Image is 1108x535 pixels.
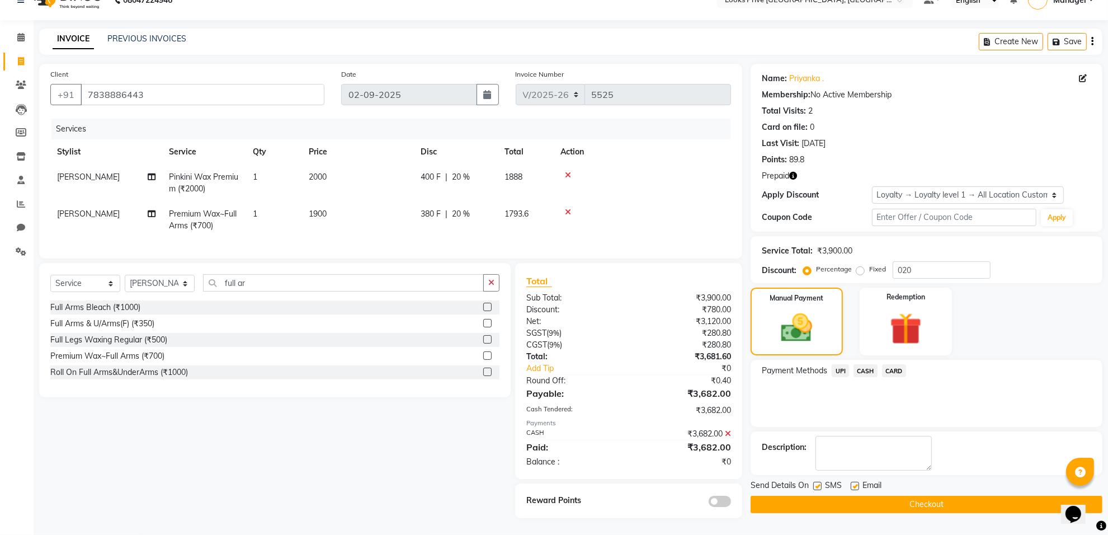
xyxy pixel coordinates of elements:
input: Enter Offer / Coupon Code [872,209,1036,226]
div: Card on file: [762,121,808,133]
span: 380 F [421,208,441,220]
label: Client [50,69,68,79]
span: UPI [832,364,849,377]
label: Fixed [869,264,886,274]
th: Service [162,139,246,165]
div: ( ) [518,327,629,339]
button: Save [1048,33,1087,50]
span: 9% [549,328,559,337]
div: ₹3,682.00 [629,428,739,440]
div: Net: [518,316,629,327]
span: CGST [526,340,547,350]
th: Qty [246,139,302,165]
div: Sub Total: [518,292,629,304]
div: Discount: [762,265,796,276]
div: Full Arms & U/Arms(F) (₹350) [50,318,154,330]
div: 89.8 [789,154,804,166]
label: Percentage [816,264,852,274]
span: [PERSON_NAME] [57,209,120,219]
div: Service Total: [762,245,813,257]
div: Points: [762,154,787,166]
div: CASH [518,428,629,440]
div: ₹780.00 [629,304,739,316]
span: Prepaid [762,170,789,182]
iframe: chat widget [1061,490,1097,524]
div: Cash Tendered: [518,405,629,416]
button: Create New [979,33,1043,50]
label: Date [341,69,356,79]
div: Payable: [518,387,629,400]
th: Action [554,139,731,165]
span: 2000 [309,172,327,182]
div: ₹0 [647,363,739,374]
div: ₹3,682.00 [629,405,739,416]
span: Payment Methods [762,365,827,377]
label: Redemption [887,292,925,302]
div: ₹3,682.00 [629,440,739,454]
label: Manual Payment [770,293,824,303]
span: Send Details On [751,480,809,494]
span: 20 % [452,208,470,220]
button: Checkout [751,496,1102,513]
div: Round Off: [518,375,629,387]
div: Last Visit: [762,138,799,149]
div: ( ) [518,339,629,351]
span: 20 % [452,171,470,183]
span: 1 [253,172,257,182]
div: ₹3,682.00 [629,387,739,400]
div: Payments [526,419,731,428]
div: ₹0.40 [629,375,739,387]
label: Invoice Number [516,69,564,79]
div: Roll On Full Arms&UnderArms (₹1000) [50,367,188,378]
div: 0 [810,121,814,133]
div: ₹3,900.00 [629,292,739,304]
span: 1 [253,209,257,219]
span: Pinkini Wax Premium (₹2000) [169,172,238,194]
div: ₹280.80 [629,339,739,351]
div: Paid: [518,440,629,454]
div: Full Legs Waxing Regular (₹500) [50,334,167,346]
span: [PERSON_NAME] [57,172,120,182]
th: Price [302,139,414,165]
div: ₹3,120.00 [629,316,739,327]
span: | [445,171,447,183]
th: Total [498,139,554,165]
span: | [445,208,447,220]
div: Reward Points [518,495,629,507]
span: SGST [526,328,546,338]
input: Search by Name/Mobile/Email/Code [81,84,324,105]
span: CARD [882,364,906,377]
div: Total: [518,351,629,363]
div: Description: [762,442,807,453]
span: Premium Wax~Full Arms (₹700) [169,209,237,231]
span: 1888 [505,172,522,182]
div: Coupon Code [762,212,871,223]
img: _cash.svg [771,310,822,346]
button: Apply [1041,209,1073,226]
input: Search or Scan [203,274,484,292]
a: PREVIOUS INVOICES [107,34,186,44]
div: Services [51,119,739,139]
a: INVOICE [53,29,94,49]
div: [DATE] [801,138,826,149]
div: Name: [762,73,787,85]
div: Total Visits: [762,105,806,117]
th: Stylist [50,139,162,165]
a: Add Tip [518,363,647,374]
span: 1793.6 [505,209,529,219]
div: ₹3,900.00 [817,245,852,257]
div: Premium Wax~Full Arms (₹700) [50,350,164,362]
div: Membership: [762,89,810,101]
span: Email [862,480,881,494]
div: ₹0 [629,456,739,468]
th: Disc [414,139,498,165]
a: Priyanka . [789,73,824,85]
div: No Active Membership [762,89,1091,101]
div: Full Arms Bleach (₹1000) [50,302,140,313]
span: 400 F [421,171,441,183]
div: Discount: [518,304,629,316]
span: 1900 [309,209,327,219]
div: Apply Discount [762,189,871,201]
span: 9% [549,340,560,349]
span: Total [526,275,552,287]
